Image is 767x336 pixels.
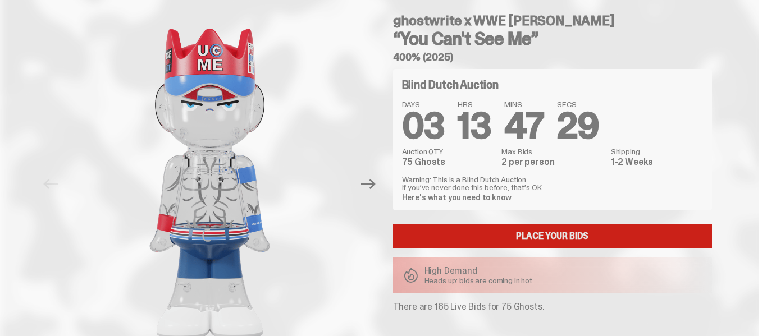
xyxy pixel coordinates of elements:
span: 47 [504,103,544,149]
span: 29 [557,103,599,149]
dt: Shipping [611,148,703,155]
h5: 400% (2025) [393,52,712,62]
a: Place your Bids [393,224,712,248]
dt: Max Bids [501,148,604,155]
dt: Auction QTY [402,148,495,155]
p: Heads up: bids are coming in hot [424,277,533,284]
p: High Demand [424,266,533,275]
dd: 75 Ghosts [402,158,495,167]
a: Here's what you need to know [402,192,512,202]
span: SECS [557,100,599,108]
dd: 1-2 Weeks [611,158,703,167]
span: MINS [504,100,544,108]
dd: 2 per person [501,158,604,167]
h4: ghostwrite x WWE [PERSON_NAME] [393,14,712,27]
span: HRS [458,100,491,108]
span: 13 [458,103,491,149]
span: DAYS [402,100,445,108]
p: There are 165 Live Bids for 75 Ghosts. [393,302,712,311]
p: Warning: This is a Blind Dutch Auction. If you’ve never done this before, that’s OK. [402,176,703,191]
h3: “You Can't See Me” [393,30,712,48]
h4: Blind Dutch Auction [402,79,499,90]
button: Next [357,172,381,196]
span: 03 [402,103,445,149]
